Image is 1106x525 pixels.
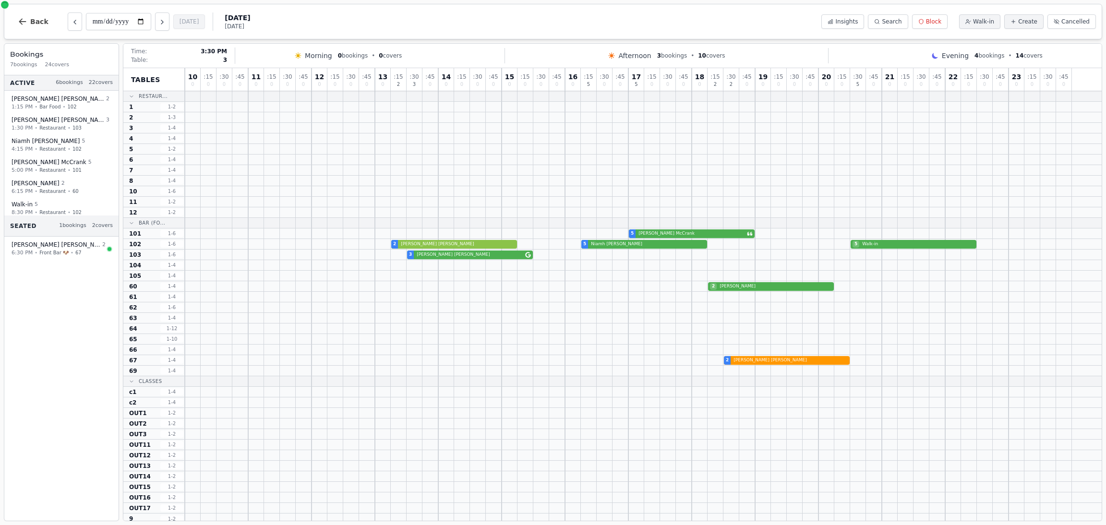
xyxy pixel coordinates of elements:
span: 0 [1031,82,1034,87]
span: 1 - 4 [160,177,183,184]
span: Cancelled [1061,18,1090,25]
span: covers [1016,52,1043,60]
span: Insights [835,18,858,25]
span: 0 [379,52,383,59]
span: : 30 [600,74,609,80]
span: 102 [72,145,82,153]
span: 0 [825,82,828,87]
span: 102 [67,103,76,110]
span: [PERSON_NAME] [PERSON_NAME] [415,251,524,258]
button: Niamh [PERSON_NAME]54:15 PM•Restaurant•102 [6,134,117,156]
span: 1 - 4 [160,357,183,364]
span: 15 [505,73,514,80]
span: 0 [666,82,669,87]
span: Morning [305,51,332,60]
span: 0 [650,82,653,87]
span: • [35,103,37,110]
span: 2 [726,357,729,364]
span: c1 [129,388,136,396]
span: : 30 [726,74,735,80]
span: Active [10,79,35,86]
span: [PERSON_NAME] [PERSON_NAME] [732,357,848,364]
span: 0 [349,82,352,87]
span: OUT14 [129,473,151,480]
span: bookings [338,52,368,60]
span: 1 - 4 [160,283,183,290]
span: 5:00 PM [12,166,33,174]
span: 1 - 4 [160,167,183,174]
span: [PERSON_NAME] McCrank [637,230,746,237]
button: Walk-in 58:30 PM•Restaurant•102 [6,197,117,220]
span: : 15 [394,74,403,80]
span: 8 [129,177,133,185]
span: 1:30 PM [12,124,33,132]
span: Restaurant [39,145,66,153]
span: : 15 [267,74,276,80]
span: • [35,167,37,174]
button: Insights [821,14,864,29]
span: 1 - 6 [160,240,183,248]
button: Back [10,10,56,33]
span: 60 [72,188,79,195]
span: 0 [286,82,289,87]
span: 1 - 4 [160,399,183,406]
span: Restaur... [139,93,168,100]
span: 0 [619,82,622,87]
button: [PERSON_NAME] [PERSON_NAME]31:30 PM•Restaurant•103 [6,113,117,135]
span: 0 [365,82,368,87]
span: Block [926,18,941,25]
span: Create [1018,18,1037,25]
span: 1 - 2 [160,420,183,427]
button: Search [868,14,908,29]
span: 1 - 4 [160,346,183,353]
span: Table: [131,56,148,64]
span: : 30 [536,74,545,80]
span: 0 [745,82,748,87]
span: 0 [967,82,970,87]
span: 0 [698,82,701,87]
span: 0 [492,82,495,87]
span: • [35,188,37,195]
span: 0 [270,82,273,87]
span: 11 [252,73,261,80]
span: bookings [974,52,1004,60]
svg: Customer message [747,231,753,237]
span: 13 [378,73,387,80]
button: Previous day [68,12,82,31]
button: [DATE] [173,14,205,29]
span: : 30 [663,74,672,80]
span: : 15 [1027,74,1036,80]
span: 5 [856,82,859,87]
span: 2 [102,241,106,249]
span: 67 [129,357,137,364]
span: 64 [129,325,137,333]
span: Restaurant [39,124,66,131]
span: 0 [508,82,511,87]
span: 0 [571,82,574,87]
span: Restaurant [39,167,66,174]
span: 6 bookings [56,79,83,87]
span: Front Bar 🐶 [39,249,69,256]
span: : 45 [235,74,244,80]
span: • [63,103,66,110]
span: • [35,124,37,131]
span: 4 [129,135,133,143]
span: 0 [338,52,342,59]
span: [PERSON_NAME] [12,179,60,187]
span: Restaurant [39,188,66,195]
span: 0 [524,82,527,87]
span: 104 [129,262,141,269]
span: : 45 [425,74,434,80]
span: 7 bookings [10,61,37,69]
span: 0 [603,82,606,87]
span: OUT3 [129,430,146,438]
span: 1 - 4 [160,156,183,163]
span: : 45 [869,74,878,80]
span: 0 [381,82,384,87]
span: 0 [920,82,923,87]
span: 6 [129,156,133,164]
span: 21 [885,73,894,80]
span: OUT12 [129,452,151,459]
span: Bar Food [39,103,60,110]
span: 1 - 2 [160,145,183,153]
